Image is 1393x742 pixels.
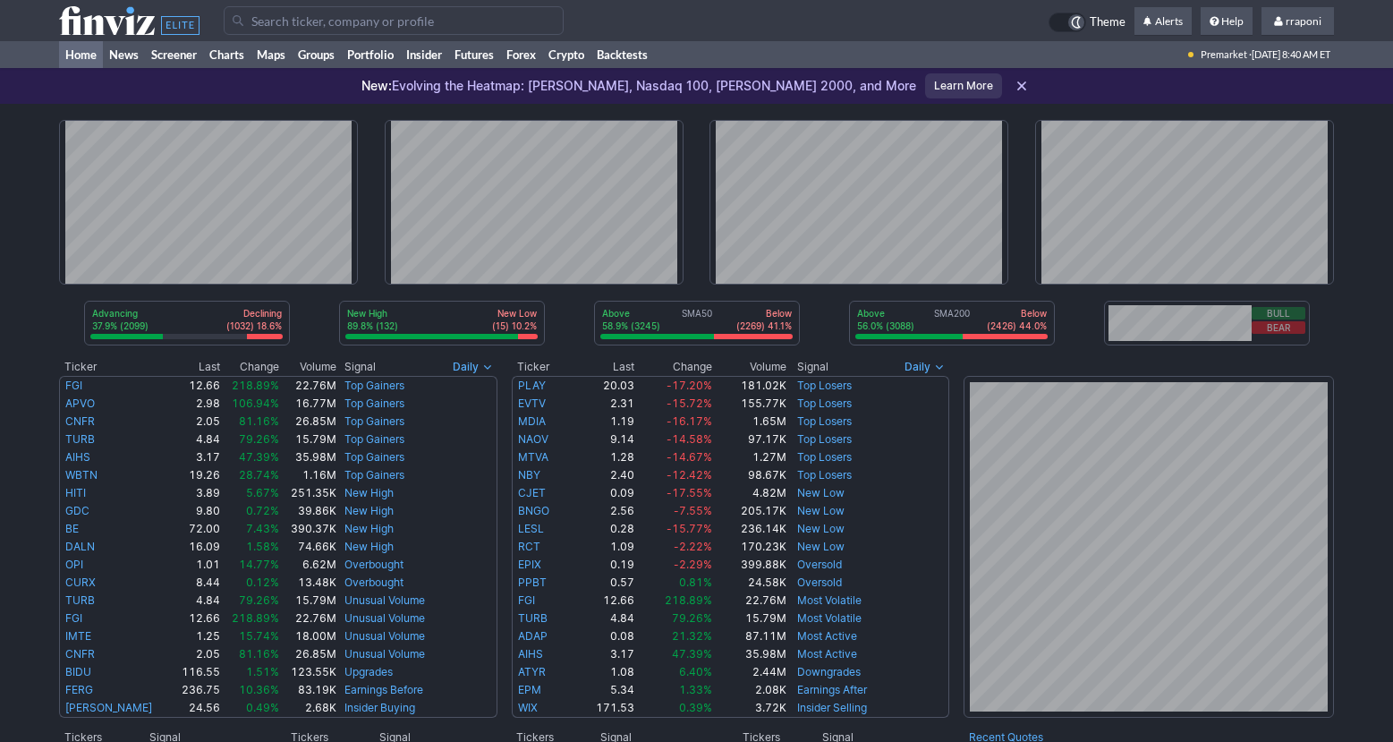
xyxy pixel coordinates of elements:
[518,558,541,571] a: EPIX
[400,41,448,68] a: Insider
[572,538,635,556] td: 1.09
[542,41,590,68] a: Crypto
[572,431,635,448] td: 9.14
[344,450,404,464] a: Top Gainers
[173,502,221,520] td: 9.80
[1134,7,1192,36] a: Alerts
[65,647,95,661] a: CNFR
[280,413,337,431] td: 26.85M
[713,627,787,645] td: 87.11M
[572,574,635,592] td: 0.57
[518,576,547,589] a: PPBT
[572,610,635,627] td: 4.84
[797,593,862,607] a: Most Volatile
[518,611,548,625] a: TURB
[1252,321,1305,334] button: Bear
[65,683,93,696] a: FERG
[797,432,852,446] a: Top Losers
[667,486,712,499] span: -17.55%
[797,468,852,482] a: Top Losers
[246,504,279,517] span: 0.72%
[855,307,1049,334] div: SMA200
[232,379,279,392] span: 218.89%
[572,484,635,502] td: 0.09
[344,486,394,499] a: New High
[679,665,712,678] span: 6.40%
[203,41,251,68] a: Charts
[246,576,279,589] span: 0.12%
[672,611,712,625] span: 79.26%
[518,665,546,678] a: ATYR
[239,414,279,428] span: 81.16%
[239,450,279,464] span: 47.39%
[65,486,86,499] a: HITI
[925,73,1002,98] a: Learn More
[173,592,221,610] td: 4.84
[344,576,403,589] a: Overbought
[797,611,862,625] a: Most Volatile
[280,556,337,574] td: 6.62M
[667,468,712,482] span: -12.42%
[674,504,712,517] span: -7.55%
[173,358,221,376] th: Last
[280,645,337,663] td: 26.85M
[239,468,279,482] span: 28.74%
[65,611,82,625] a: FGI
[713,520,787,538] td: 236.14K
[344,701,415,714] a: Insider Buying
[713,395,787,413] td: 155.77K
[59,41,103,68] a: Home
[344,558,403,571] a: Overbought
[518,397,546,410] a: EVTV
[797,360,828,374] span: Signal
[572,663,635,681] td: 1.08
[797,647,857,661] a: Most Active
[572,376,635,395] td: 20.03
[518,504,549,517] a: BNGO
[572,395,635,413] td: 2.31
[173,431,221,448] td: 4.84
[590,41,654,68] a: Backtests
[344,540,394,553] a: New High
[518,540,540,553] a: RCT
[239,629,279,643] span: 15.74%
[65,576,96,589] a: CURX
[518,647,543,661] a: AIHS
[635,358,713,376] th: Change
[344,397,404,410] a: Top Gainers
[251,41,292,68] a: Maps
[797,576,842,589] a: Oversold
[280,520,337,538] td: 390.37K
[674,558,712,571] span: -2.29%
[173,448,221,466] td: 3.17
[518,522,544,535] a: LESL
[65,504,89,517] a: GDC
[518,701,538,714] a: WIX
[797,665,861,678] a: Downgrades
[674,540,712,553] span: -2.22%
[224,6,564,35] input: Search
[280,502,337,520] td: 39.86K
[361,77,916,95] p: Evolving the Heatmap: [PERSON_NAME], Nasdaq 100, [PERSON_NAME] 2000, and More
[797,701,867,714] a: Insider Selling
[173,413,221,431] td: 2.05
[518,414,546,428] a: MDIA
[713,645,787,663] td: 35.98M
[246,540,279,553] span: 1.58%
[672,647,712,661] span: 47.39%
[797,450,852,464] a: Top Losers
[344,611,425,625] a: Unusual Volume
[665,593,712,607] span: 218.89%
[246,486,279,499] span: 5.67%
[713,699,787,718] td: 3.72K
[713,466,787,484] td: 98.67K
[448,41,500,68] a: Futures
[1252,41,1330,68] span: [DATE] 8:40 AM ET
[713,431,787,448] td: 97.17K
[518,468,540,482] a: NBY
[361,78,392,93] span: New:
[900,358,949,376] button: Signals interval
[667,432,712,446] span: -14.58%
[239,683,279,696] span: 10.36%
[987,307,1047,320] p: Below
